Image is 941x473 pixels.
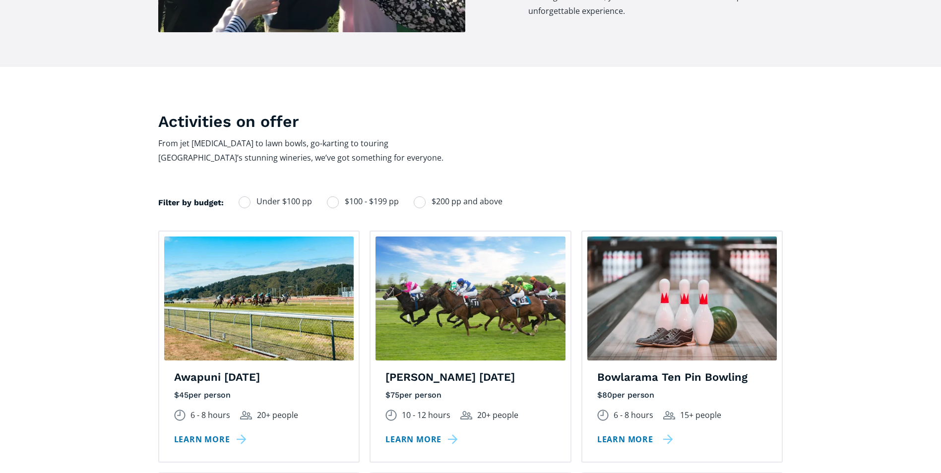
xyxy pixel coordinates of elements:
div: 80 [602,390,612,401]
div: per person [188,390,231,401]
div: 6 - 8 hours [190,408,230,422]
img: Group size [240,411,252,419]
a: Learn more [385,432,461,447]
div: $ [385,390,390,401]
a: Learn more [597,432,673,447]
span: $100 - $199 pp [345,195,399,208]
img: Group size [460,411,472,419]
img: Group size [663,411,675,419]
h4: [PERSON_NAME] [DATE] [385,370,556,385]
h4: Awapuni [DATE] [174,370,344,385]
a: Learn more [174,432,250,447]
img: A group of horseracers [376,236,565,360]
img: Duration [597,410,609,421]
img: Duration [174,410,186,421]
img: Duration [385,410,397,421]
span: $200 pp and above [432,195,502,208]
div: 20+ people [477,408,518,422]
p: From jet [MEDICAL_DATA] to lawn bowls, go-karting to touring [GEOGRAPHIC_DATA]’s stunning winerie... [158,136,466,165]
h4: Bowlarama Ten Pin Bowling [597,370,767,385]
div: $ [174,390,179,401]
img: A group of horseracers at Awapuni races [164,236,354,360]
h3: Activities on offer [158,112,571,131]
div: 10 - 12 hours [402,408,450,422]
form: Filters [158,195,502,221]
div: per person [612,390,654,401]
div: 75 [390,390,399,401]
div: 15+ people [680,408,721,422]
div: $ [597,390,602,401]
h4: Filter by budget: [158,197,224,208]
div: 20+ people [257,408,298,422]
div: 6 - 8 hours [614,408,653,422]
img: The bowling alley at Bowlarama Ten Pin Bowling [587,236,777,360]
div: per person [399,390,441,401]
span: Under $100 pp [256,195,312,208]
div: 45 [179,390,188,401]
